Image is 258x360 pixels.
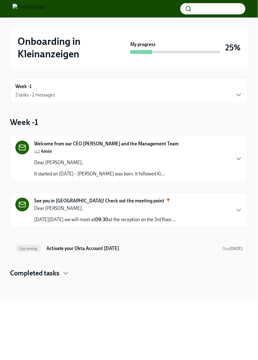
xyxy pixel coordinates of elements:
span: Upcoming [15,246,41,251]
h6: Week -1 [15,83,32,90]
div: Completed tasks [10,269,248,278]
p: [DATE][DATE] we will meet at at the reception on the 3rd floor.... [34,217,176,223]
p: It started on [DATE] – [PERSON_NAME] was born. It followed Ki... [34,171,165,177]
strong: Welcome from our CEO [PERSON_NAME] and the Management Team [34,141,179,147]
h2: Onboarding in Kleinanzeigen [18,35,128,60]
strong: 09:30 [95,217,108,222]
strong: My progress [130,41,156,48]
span: Due [222,246,243,251]
a: UpcomingActivate your Okta Account [DATE]Due[DATE] [15,243,243,253]
span: September 1st, 2025 09:00 [222,246,243,252]
div: 2 tasks • 2 messages [15,92,55,98]
p: Dear [PERSON_NAME], [34,205,176,211]
strong: 📖 4min [34,149,52,154]
h3: 25% [225,42,240,53]
h6: Activate your Okta Account [DATE] [46,245,217,252]
h3: Week -1 [10,117,38,128]
strong: [DATE] [230,246,243,251]
strong: See you in [GEOGRAPHIC_DATA]! Check out the meeting point 📍 [34,198,171,204]
h4: Completed tasks [10,269,59,278]
p: Dear [PERSON_NAME], [34,159,165,166]
img: Kleinanzeigen [13,4,46,14]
